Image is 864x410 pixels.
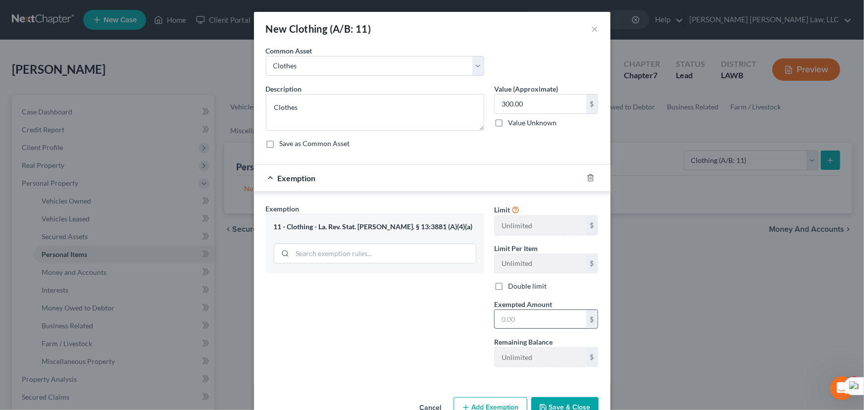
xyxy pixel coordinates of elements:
div: New Clothing (A/B: 11) [266,22,371,36]
input: 0.00 [495,310,586,329]
div: $ [586,216,598,235]
div: $ [586,310,598,329]
input: -- [495,216,586,235]
span: Exemption [266,205,300,213]
span: Exemption [278,173,316,183]
div: $ [586,348,598,366]
span: Description [266,85,302,93]
label: Double limit [508,281,547,291]
iframe: Intercom live chat [830,376,854,400]
button: × [592,23,599,35]
div: 11 - Clothing - La. Rev. Stat. [PERSON_NAME]. § 13:3881 (A)(4)(a) [274,222,476,232]
input: Search exemption rules... [293,244,476,263]
input: -- [495,348,586,366]
label: Limit Per Item [494,243,538,254]
span: Exempted Amount [494,300,552,308]
div: $ [586,254,598,273]
label: Common Asset [266,46,312,56]
span: Limit [494,205,510,214]
label: Remaining Balance [494,337,553,347]
input: 0.00 [495,95,586,113]
span: 3 [851,376,859,384]
input: -- [495,254,586,273]
label: Value Unknown [508,118,557,128]
label: Value (Approximate) [494,84,558,94]
label: Save as Common Asset [280,139,350,149]
div: $ [586,95,598,113]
